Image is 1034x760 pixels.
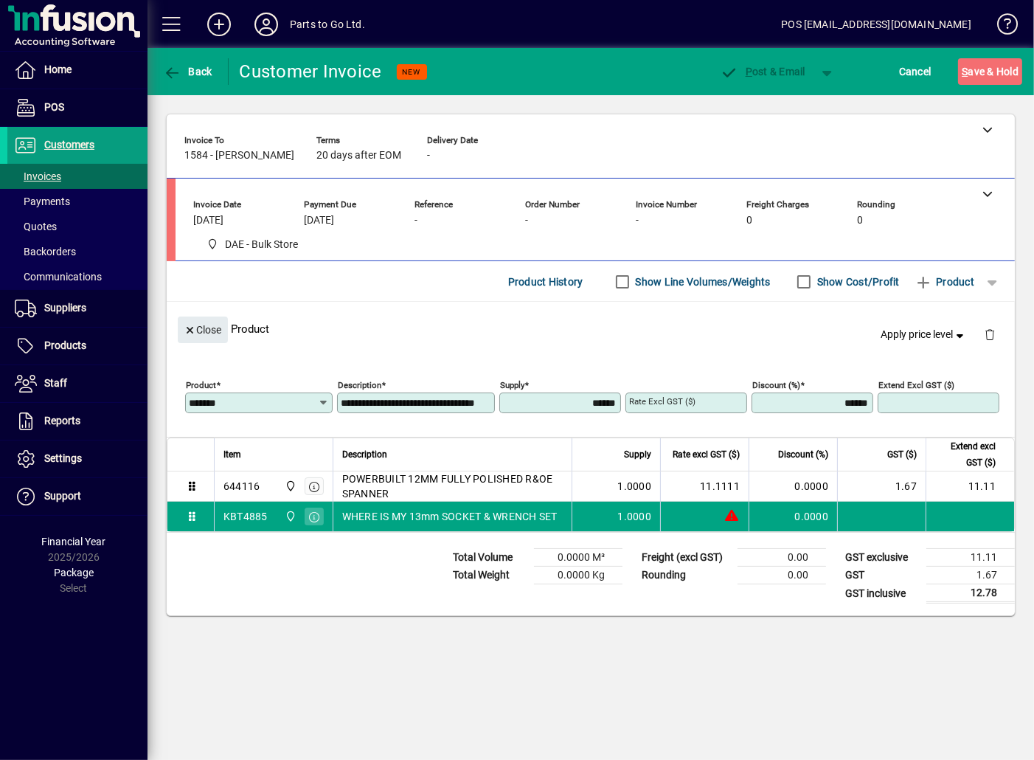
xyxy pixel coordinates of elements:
[926,471,1014,502] td: 11.11
[534,567,622,584] td: 0.0000 Kg
[15,271,102,283] span: Communications
[44,63,72,75] span: Home
[7,290,148,327] a: Suppliers
[178,317,228,343] button: Close
[712,58,813,85] button: Post & Email
[962,66,968,77] span: S
[673,446,740,463] span: Rate excl GST ($)
[749,502,837,531] td: 0.0000
[7,328,148,365] a: Products
[7,89,148,126] a: POS
[44,415,80,426] span: Reports
[838,567,926,584] td: GST
[7,441,148,477] a: Settings
[44,302,86,314] span: Suppliers
[403,67,421,77] span: NEW
[986,3,1016,51] a: Knowledge Base
[738,567,826,584] td: 0.00
[752,380,800,390] mat-label: Discount (%)
[338,380,381,390] mat-label: Description
[304,215,334,227] span: [DATE]
[44,490,81,502] span: Support
[636,215,639,227] span: -
[814,274,900,289] label: Show Cost/Profit
[508,270,583,294] span: Product History
[915,270,974,294] span: Product
[926,549,1015,567] td: 11.11
[342,509,558,524] span: WHERE IS MY 13mm SOCKET & WRENCH SET
[778,446,828,463] span: Discount (%)
[749,471,837,502] td: 0.0000
[195,11,243,38] button: Add
[7,239,148,264] a: Backorders
[7,264,148,289] a: Communications
[926,584,1015,603] td: 12.78
[342,471,563,501] span: POWERBUILT 12MM FULLY POLISHED R&OE SPANNER
[226,237,299,252] span: DAE - Bulk Store
[42,536,106,547] span: Financial Year
[44,101,64,113] span: POS
[281,508,298,525] span: DAE - Bulk Store
[895,58,935,85] button: Cancel
[7,403,148,440] a: Reports
[445,567,534,584] td: Total Weight
[720,66,805,77] span: ost & Email
[746,66,752,77] span: P
[502,269,589,295] button: Product History
[167,302,1015,356] div: Product
[525,215,528,227] span: -
[15,246,76,258] span: Backorders
[15,196,70,207] span: Payments
[223,479,260,494] div: 644116
[54,567,94,578] span: Package
[972,328,1007,341] app-page-header-button: Delete
[201,235,305,254] span: DAE - Bulk Store
[342,446,387,463] span: Description
[44,139,94,151] span: Customers
[857,215,863,227] span: 0
[878,380,954,390] mat-label: Extend excl GST ($)
[887,446,917,463] span: GST ($)
[881,327,967,342] span: Apply price level
[159,58,216,85] button: Back
[618,479,652,494] span: 1.0000
[838,584,926,603] td: GST inclusive
[223,509,268,524] div: KBT4885
[781,13,971,36] div: POS [EMAIL_ADDRESS][DOMAIN_NAME]
[907,269,982,295] button: Product
[629,396,695,407] mat-label: Rate excl GST ($)
[316,150,401,162] span: 20 days after EOM
[972,317,1007,352] button: Delete
[184,150,294,162] span: 1584 - [PERSON_NAME]
[281,478,298,494] span: DAE - Bulk Store
[193,215,223,227] span: [DATE]
[875,322,973,348] button: Apply price level
[738,549,826,567] td: 0.00
[7,189,148,214] a: Payments
[290,13,365,36] div: Parts to Go Ltd.
[7,478,148,515] a: Support
[163,66,212,77] span: Back
[746,215,752,227] span: 0
[148,58,229,85] app-page-header-button: Back
[838,549,926,567] td: GST exclusive
[837,471,926,502] td: 1.67
[174,322,232,336] app-page-header-button: Close
[633,274,771,289] label: Show Line Volumes/Weights
[624,446,651,463] span: Supply
[186,380,216,390] mat-label: Product
[962,60,1019,83] span: ave & Hold
[634,549,738,567] td: Freight (excl GST)
[7,164,148,189] a: Invoices
[223,446,241,463] span: Item
[44,339,86,351] span: Products
[44,377,67,389] span: Staff
[958,58,1022,85] button: Save & Hold
[15,221,57,232] span: Quotes
[414,215,417,227] span: -
[445,549,534,567] td: Total Volume
[670,479,740,494] div: 11.1111
[534,549,622,567] td: 0.0000 M³
[7,52,148,89] a: Home
[7,365,148,402] a: Staff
